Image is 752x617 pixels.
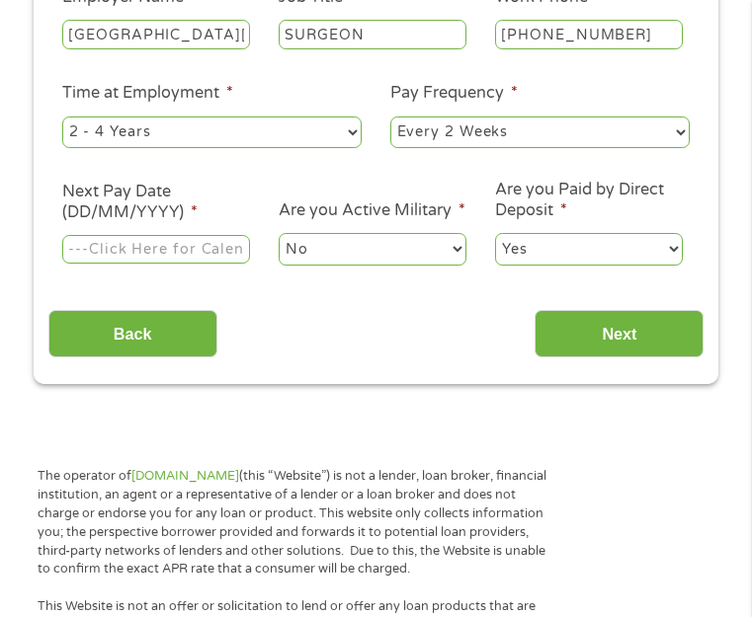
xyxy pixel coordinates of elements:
[62,182,250,223] label: Next Pay Date (DD/MM/YYYY)
[62,83,233,104] label: Time at Employment
[62,235,250,265] input: ---Click Here for Calendar ---
[38,467,552,578] p: The operator of (this “Website”) is not a lender, loan broker, financial institution, an agent or...
[495,20,683,49] input: (231) 754-4010
[131,468,239,484] a: [DOMAIN_NAME]
[535,310,704,358] input: Next
[495,180,683,221] label: Are you Paid by Direct Deposit
[279,20,466,49] input: Cashier
[279,200,465,221] label: Are you Active Military
[390,83,518,104] label: Pay Frequency
[48,310,217,358] input: Back
[62,20,250,49] input: Walmart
